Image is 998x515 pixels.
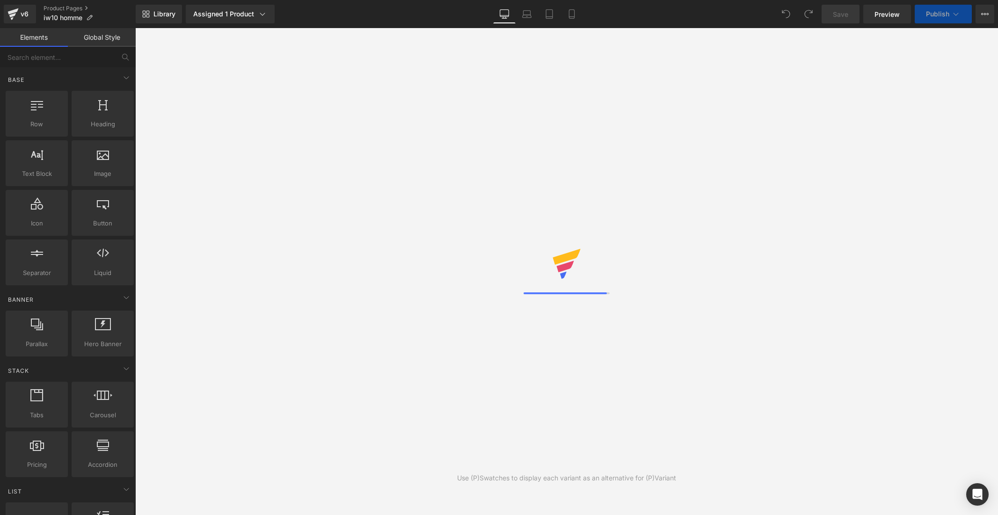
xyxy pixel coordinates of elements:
[44,5,136,12] a: Product Pages
[538,5,561,23] a: Tablet
[926,10,949,18] span: Publish
[7,366,30,375] span: Stack
[74,460,131,470] span: Accordion
[7,75,25,84] span: Base
[74,119,131,129] span: Heading
[74,218,131,228] span: Button
[136,5,182,23] a: New Library
[153,10,175,18] span: Library
[833,9,848,19] span: Save
[966,483,989,506] div: Open Intercom Messenger
[8,119,65,129] span: Row
[8,339,65,349] span: Parallax
[915,5,972,23] button: Publish
[44,14,82,22] span: iw10 homme
[457,473,676,483] div: Use (P)Swatches to display each variant as an alternative for (P)Variant
[561,5,583,23] a: Mobile
[863,5,911,23] a: Preview
[8,169,65,179] span: Text Block
[74,169,131,179] span: Image
[74,410,131,420] span: Carousel
[493,5,516,23] a: Desktop
[8,460,65,470] span: Pricing
[8,410,65,420] span: Tabs
[193,9,267,19] div: Assigned 1 Product
[74,268,131,278] span: Liquid
[4,5,36,23] a: v6
[19,8,30,20] div: v6
[7,487,23,496] span: List
[8,218,65,228] span: Icon
[8,268,65,278] span: Separator
[68,28,136,47] a: Global Style
[976,5,994,23] button: More
[799,5,818,23] button: Redo
[777,5,795,23] button: Undo
[7,295,35,304] span: Banner
[874,9,900,19] span: Preview
[74,339,131,349] span: Hero Banner
[516,5,538,23] a: Laptop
